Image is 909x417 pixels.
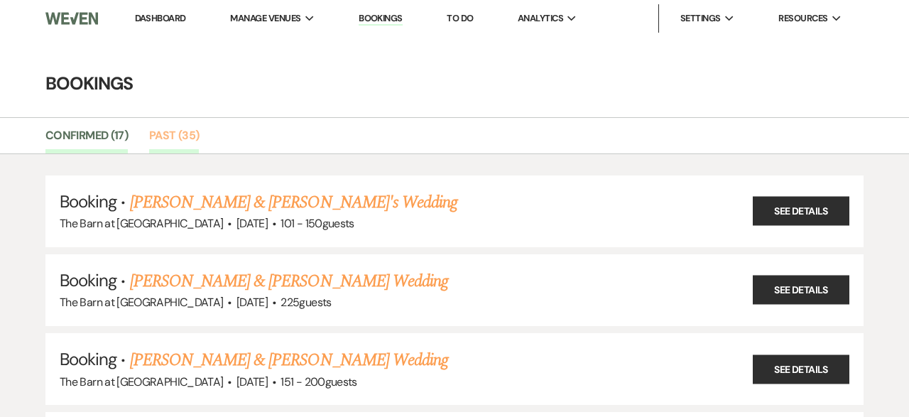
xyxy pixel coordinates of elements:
[281,295,331,310] span: 225 guests
[60,374,223,389] span: The Barn at [GEOGRAPHIC_DATA]
[60,295,223,310] span: The Barn at [GEOGRAPHIC_DATA]
[447,12,473,24] a: To Do
[130,347,448,373] a: [PERSON_NAME] & [PERSON_NAME] Wedding
[680,11,721,26] span: Settings
[281,216,354,231] span: 101 - 150 guests
[281,374,356,389] span: 151 - 200 guests
[518,11,563,26] span: Analytics
[236,216,268,231] span: [DATE]
[60,348,116,370] span: Booking
[230,11,300,26] span: Manage Venues
[236,374,268,389] span: [DATE]
[753,197,849,226] a: See Details
[130,269,448,294] a: [PERSON_NAME] & [PERSON_NAME] Wedding
[135,12,186,24] a: Dashboard
[753,354,849,384] a: See Details
[60,190,116,212] span: Booking
[359,12,403,26] a: Bookings
[60,269,116,291] span: Booking
[778,11,827,26] span: Resources
[149,126,199,153] a: Past (35)
[130,190,458,215] a: [PERSON_NAME] & [PERSON_NAME]'s Wedding
[60,216,223,231] span: The Barn at [GEOGRAPHIC_DATA]
[236,295,268,310] span: [DATE]
[45,4,98,33] img: Weven Logo
[45,126,128,153] a: Confirmed (17)
[753,276,849,305] a: See Details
